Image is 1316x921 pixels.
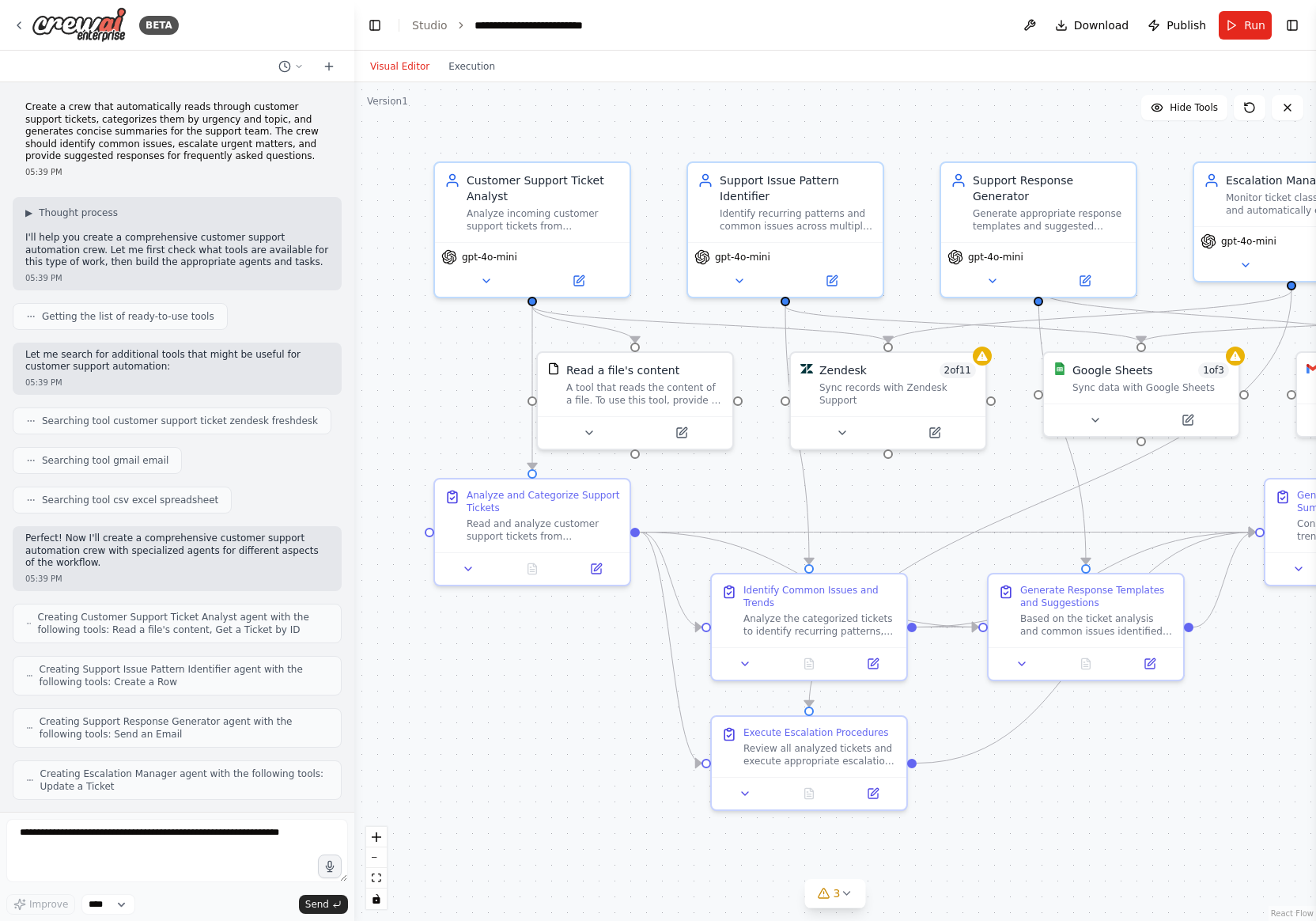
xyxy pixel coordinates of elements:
[640,525,701,771] g: Edge from c9f79df1-63c7-48de-9ab7-9a7a3594a7d1 to e46d16f9-1a5d-4009-bcbf-3e468fcad764
[29,898,68,911] span: Improve
[462,251,517,263] span: gpt-4o-mini
[940,161,1137,298] div: Support Response GeneratorGenerate appropriate response templates and suggested replies for custo...
[890,423,979,442] button: Open in side panel
[743,612,897,638] div: Analyze the categorized tickets to identify recurring patterns, common issues, and emerging trend...
[819,362,867,378] div: Zendesk
[1074,17,1129,33] span: Download
[40,715,328,741] span: Creating Support Response Generator agent with the following tools: Send an Email
[845,654,900,673] button: Open in side panel
[973,172,1126,204] div: Support Response Generator
[1141,95,1227,120] button: Hide Tools
[1040,271,1129,290] button: Open in side panel
[25,349,329,373] p: Let me search for additional tools that might be useful for customer support automation:
[467,172,620,204] div: Customer Support Ticket Analyst
[366,827,387,909] div: React Flow controls
[1030,290,1094,564] g: Edge from b3a9889d-a2eb-4df7-8140-245a85462682 to 6b7c762b-23e3-4a1c-acbb-91093c57c2f0
[1049,11,1136,40] button: Download
[720,207,873,233] div: Identify recurring patterns and common issues across multiple support tickets, analyze trends, an...
[139,16,179,35] div: BETA
[25,272,329,284] div: 05:39 PM
[318,855,342,878] button: Click to speak your automation idea
[710,573,908,681] div: Identify Common Issues and TrendsAnalyze the categorized tickets to identify recurring patterns, ...
[1143,411,1232,430] button: Open in side panel
[917,620,978,635] g: Edge from 048585ad-ba21-44fd-8130-bcec38f2f951 to 6b7c762b-23e3-4a1c-acbb-91093c57c2f0
[710,715,908,811] div: Execute Escalation ProceduresReview all analyzed tickets and execute appropriate escalation proce...
[412,17,583,33] nav: breadcrumb
[467,517,620,543] div: Read and analyze customer support tickets from {ticket_source}. For each ticket, extract key info...
[25,377,329,388] div: 05:39 PM
[968,251,1023,263] span: gpt-4o-mini
[272,57,310,76] button: Switch to previous chat
[566,381,723,407] div: A tool that reads the content of a file. To use this tool, provide a 'file_path' parameter with t...
[834,885,841,901] span: 3
[801,290,1299,707] g: Edge from a6703b92-a06c-488f-8ddb-2f4a84759aad to e46d16f9-1a5d-4009-bcbf-3e468fcad764
[433,478,631,586] div: Analyze and Categorize Support TicketsRead and analyze customer support tickets from {ticket_sour...
[42,454,168,467] span: Searching tool gmail email
[534,271,623,290] button: Open in side panel
[25,232,329,269] p: I'll help you create a comprehensive customer support automation crew. Let me first check what to...
[1122,654,1177,673] button: Open in side panel
[25,533,329,570] p: Perfect! Now I'll create a comprehensive customer support automation crew with specialized agents...
[640,525,1255,540] g: Edge from c9f79df1-63c7-48de-9ab7-9a7a3594a7d1 to 1587f2c9-a349-4edb-8c26-f0da9e6fc6b5
[366,868,387,889] button: fit view
[845,784,900,803] button: Open in side panel
[776,784,843,803] button: No output available
[524,306,643,343] g: Edge from c843c028-4194-419d-91e6-e8922e97a6c4 to 8e3f18e2-a6e2-464e-b777-19d005c5a2fd
[32,7,127,43] img: Logo
[686,161,884,298] div: Support Issue Pattern IdentifierIdentify recurring patterns and common issues across multiple sup...
[1219,11,1272,40] button: Run
[715,251,770,263] span: gpt-4o-mini
[637,423,726,442] button: Open in side panel
[880,290,1299,343] g: Edge from a6703b92-a06c-488f-8ddb-2f4a84759aad to f7eb328b-1c14-4ed5-8e8c-cf85e8ca6a3f
[819,381,976,407] div: Sync records with Zendesk Support
[367,95,408,108] div: Version 1
[366,889,387,909] button: toggle interactivity
[720,172,873,204] div: Support Issue Pattern Identifier
[743,742,897,767] div: Review all analyzed tickets and execute appropriate escalation procedures for urgent matters. For...
[566,362,679,378] div: Read a file's content
[1042,351,1240,438] div: Google SheetsGoogle Sheets1of3Sync data with Google Sheets
[1281,14,1303,36] button: Show right sidebar
[1167,17,1206,33] span: Publish
[776,654,843,673] button: No output available
[1244,17,1265,33] span: Run
[1072,362,1153,378] div: Google Sheets
[973,207,1126,233] div: Generate appropriate response templates and suggested replies for customer support tickets based ...
[1193,525,1255,635] g: Edge from 6b7c762b-23e3-4a1c-acbb-91093c57c2f0 to 1587f2c9-a349-4edb-8c26-f0da9e6fc6b5
[789,351,987,450] div: ZendeskZendesk2of11Sync records with Zendesk Support
[364,14,386,36] button: Hide left sidebar
[1053,654,1120,673] button: No output available
[412,19,448,32] a: Studio
[777,306,817,564] g: Edge from 23c29dd4-92b0-446c-b476-9eb7d24b2acc to 048585ad-ba21-44fd-8130-bcec38f2f951
[42,494,218,506] span: Searching tool csv excel spreadsheet
[499,559,566,578] button: No output available
[940,362,977,378] span: Number of enabled actions
[366,827,387,847] button: zoom in
[987,573,1185,681] div: Generate Response Templates and SuggestionsBased on the ticket analysis and common issues identif...
[1020,584,1174,609] div: Generate Response Templates and Suggestions
[433,161,631,298] div: Customer Support Ticket AnalystAnalyze incoming customer support tickets from {ticket_source}, ca...
[536,351,734,450] div: FileReadToolRead a file's contentA tool that reads the content of a file. To use this tool, provi...
[25,573,329,585] div: 05:39 PM
[547,362,560,375] img: FileReadTool
[787,271,876,290] button: Open in side panel
[640,525,701,635] g: Edge from c9f79df1-63c7-48de-9ab7-9a7a3594a7d1 to 048585ad-ba21-44fd-8130-bcec38f2f951
[524,306,896,343] g: Edge from c843c028-4194-419d-91e6-e8922e97a6c4 to f7eb328b-1c14-4ed5-8e8c-cf85e8ca6a3f
[25,207,32,219] span: ▶
[1053,362,1066,375] img: Google Sheets
[917,525,1255,635] g: Edge from 048585ad-ba21-44fd-8130-bcec38f2f951 to 1587f2c9-a349-4edb-8c26-f0da9e6fc6b5
[299,895,348,914] button: Send
[1271,909,1314,918] a: React Flow attribution
[25,101,329,163] p: Create a crew that automatically reads through customer support tickets, categorizes them by urge...
[366,847,387,868] button: zoom out
[40,663,328,688] span: Creating Support Issue Pattern Identifier agent with the following tools: Create a Row
[917,525,1255,771] g: Edge from e46d16f9-1a5d-4009-bcbf-3e468fcad764 to 1587f2c9-a349-4edb-8c26-f0da9e6fc6b5
[467,207,620,233] div: Analyze incoming customer support tickets from {ticket_source}, categorize them by urgency (Criti...
[1141,11,1212,40] button: Publish
[6,894,75,915] button: Improve
[25,207,118,219] button: ▶Thought process
[800,362,813,375] img: Zendesk
[1020,612,1174,638] div: Based on the ticket analysis and common issues identified, create appropriate response templates ...
[40,767,328,793] span: Creating Escalation Manager agent with the following tools: Update a Ticket
[1221,235,1276,248] span: gpt-4o-mini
